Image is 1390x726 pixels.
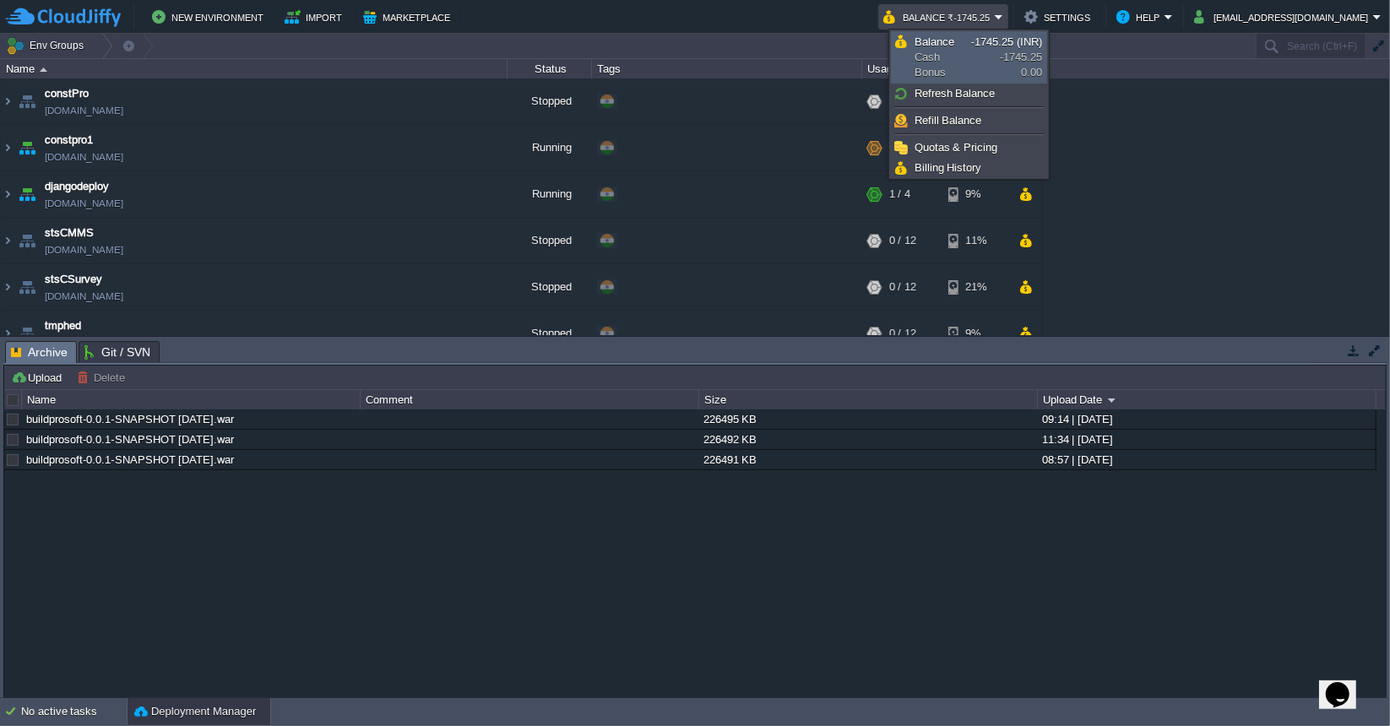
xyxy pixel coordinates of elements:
div: Running [508,125,592,171]
img: AMDAwAAAACH5BAEAAAAALAAAAAABAAEAAAICRAEAOw== [15,264,39,310]
img: AMDAwAAAACH5BAEAAAAALAAAAAABAAEAAAICRAEAOw== [1,264,14,310]
img: CloudJiffy [6,7,121,28]
a: [DOMAIN_NAME] [45,288,123,305]
a: buildprosoft-0.0.1-SNAPSHOT [DATE].war [26,433,234,446]
span: Quotas & Pricing [915,141,997,154]
a: [DOMAIN_NAME] [45,195,123,212]
div: Comment [361,390,698,409]
button: [EMAIL_ADDRESS][DOMAIN_NAME] [1194,7,1373,27]
div: Upload Date [1039,390,1376,409]
a: buildprosoft-0.0.1-SNAPSHOT [DATE].war [26,453,234,466]
div: Stopped [508,264,592,310]
div: 11:34 | [DATE] [1038,430,1375,449]
img: AMDAwAAAACH5BAEAAAAALAAAAAABAAEAAAICRAEAOw== [1,218,14,263]
div: Size [700,390,1037,409]
div: 9% [948,311,1003,356]
div: 0 / 12 [889,218,916,263]
span: -1745.25 (INR) [971,35,1042,48]
img: AMDAwAAAACH5BAEAAAAALAAAAAABAAEAAAICRAEAOw== [15,79,39,124]
div: Running [508,171,592,217]
div: 9% [948,171,1003,217]
a: Refresh Balance [892,84,1046,103]
img: AMDAwAAAACH5BAEAAAAALAAAAAABAAEAAAICRAEAOw== [15,218,39,263]
a: Quotas & Pricing [892,138,1046,157]
div: 226492 KB [699,430,1036,449]
a: [DOMAIN_NAME] [45,334,123,351]
span: Git / SVN [84,342,150,362]
div: Tags [593,59,861,79]
button: Deployment Manager [134,703,256,720]
iframe: chat widget [1319,658,1373,709]
img: AMDAwAAAACH5BAEAAAAALAAAAAABAAEAAAICRAEAOw== [40,68,47,72]
img: AMDAwAAAACH5BAEAAAAALAAAAAABAAEAAAICRAEAOw== [15,311,39,356]
button: Balance ₹-1745.25 [883,7,995,27]
img: AMDAwAAAACH5BAEAAAAALAAAAAABAAEAAAICRAEAOw== [1,311,14,356]
a: constpro1 [45,132,93,149]
div: Stopped [508,218,592,263]
div: 11% [948,218,1003,263]
img: AMDAwAAAACH5BAEAAAAALAAAAAABAAEAAAICRAEAOw== [1,79,14,124]
div: No active tasks [21,698,127,725]
div: 226495 KB [699,409,1036,429]
a: stsCMMS [45,225,94,241]
a: [DOMAIN_NAME] [45,241,123,258]
button: Upload [11,370,67,385]
img: AMDAwAAAACH5BAEAAAAALAAAAAABAAEAAAICRAEAOw== [15,125,39,171]
img: AMDAwAAAACH5BAEAAAAALAAAAAABAAEAAAICRAEAOw== [1,171,14,217]
a: [DOMAIN_NAME] [45,149,123,165]
span: Archive [11,342,68,363]
img: AMDAwAAAACH5BAEAAAAALAAAAAABAAEAAAICRAEAOw== [15,171,39,217]
img: AMDAwAAAACH5BAEAAAAALAAAAAABAAEAAAICRAEAOw== [1,125,14,171]
a: constPro [45,85,89,102]
span: -1745.25 0.00 [971,35,1042,79]
div: Status [508,59,591,79]
div: 0 / 12 [889,311,916,356]
a: Refill Balance [892,111,1046,130]
button: Marketplace [363,7,455,27]
a: djangodeploy [45,178,109,195]
button: Import [285,7,348,27]
a: buildprosoft-0.0.1-SNAPSHOT [DATE].war [26,413,234,425]
a: [DOMAIN_NAME] [45,102,123,119]
a: Billing History [892,159,1046,177]
button: Settings [1024,7,1095,27]
div: 21% [948,264,1003,310]
div: Usage [863,59,1041,79]
span: Refill Balance [915,114,982,127]
div: 226491 KB [699,450,1036,469]
a: BalanceCashBonus-1745.25 (INR)-1745.250.00 [892,32,1046,83]
div: Name [2,59,507,79]
button: Env Groups [6,34,90,57]
div: Stopped [508,311,592,356]
div: 1 / 4 [889,171,910,217]
a: stsCSurvey [45,271,102,288]
span: Refresh Balance [915,87,996,100]
button: New Environment [152,7,269,27]
button: Help [1116,7,1165,27]
div: 09:14 | [DATE] [1038,409,1375,429]
div: Name [23,390,360,409]
div: 08:57 | [DATE] [1038,450,1375,469]
span: Cash Bonus [915,35,971,80]
span: Balance [915,35,954,48]
a: tmphed [45,317,81,334]
div: Stopped [508,79,592,124]
span: Billing History [915,161,982,174]
button: Delete [77,370,130,385]
div: 0 / 12 [889,264,916,310]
